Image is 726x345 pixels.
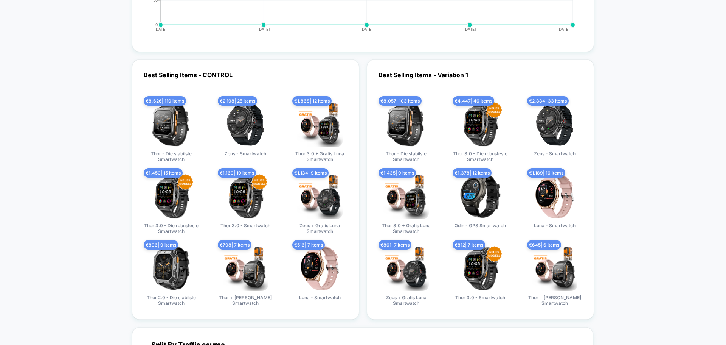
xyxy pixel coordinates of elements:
[218,240,251,250] span: € 798 | 7 items
[297,101,343,147] img: produt
[527,96,569,106] span: € 2,884 | 33 items
[378,223,434,234] span: Thor 3.0 + Gratis Luna Smartwatch
[453,96,494,106] span: € 4,447 | 46 items
[453,240,485,250] span: € 812 | 7 items
[149,173,194,219] img: produt
[361,27,373,31] tspan: [DATE]
[149,245,194,291] img: produt
[155,22,158,27] tspan: 0
[532,101,577,147] img: produt
[378,295,434,306] span: Zeus + Gratis Luna Smartwatch
[379,96,422,106] span: € 8,057 | 103 items
[527,240,561,250] span: € 645 | 6 items
[218,96,257,106] span: € 2,198 | 25 items
[458,245,503,291] img: produt
[558,27,570,31] tspan: [DATE]
[383,173,429,219] img: produt
[297,245,343,291] img: produt
[534,223,576,228] span: Luna - Smartwatch
[217,295,274,306] span: Thor + [PERSON_NAME] Smartwatch
[534,151,576,156] span: Zeus - Smartwatch
[292,240,325,250] span: € 516 | 7 items
[258,27,270,31] tspan: [DATE]
[464,27,476,31] tspan: [DATE]
[527,168,565,178] span: € 1,189 | 16 items
[143,151,200,162] span: Thor - Die stabilste Smartwatch
[458,173,503,219] img: produt
[292,151,348,162] span: Thor 3.0 + Gratis Luna Smartwatch
[292,168,329,178] span: € 1,134 | 9 items
[225,151,266,156] span: Zeus - Smartwatch
[154,27,167,31] tspan: [DATE]
[383,245,429,291] img: produt
[378,151,434,162] span: Thor - Die stabilste Smartwatch
[144,240,178,250] span: € 896 | 9 items
[144,96,186,106] span: € 8,626 | 110 items
[218,168,256,178] span: € 1,169 | 10 items
[453,168,492,178] span: € 1,378 | 12 items
[532,173,577,219] img: produt
[223,101,268,147] img: produt
[149,101,194,147] img: produt
[143,223,200,234] span: Thor 3.0 - Die robusteste Smartwatch
[223,245,268,291] img: produt
[526,295,583,306] span: Thor + [PERSON_NAME] Smartwatch
[297,173,343,219] img: produt
[455,223,506,228] span: Odin - GPS Smartwatch
[144,168,183,178] span: € 1,450 | 15 items
[292,223,348,234] span: Zeus + Gratis Luna Smartwatch
[143,295,200,306] span: Thor 2.0 - Die stabilste Smartwatch
[383,101,429,147] img: produt
[220,223,270,228] span: Thor 3.0 - Smartwatch
[379,168,416,178] span: € 1,435 | 9 items
[292,96,332,106] span: € 1,868 | 12 items
[379,240,411,250] span: € 861 | 7 items
[532,245,577,291] img: produt
[223,173,268,219] img: produt
[458,101,503,147] img: produt
[452,151,509,162] span: Thor 3.0 - Die robusteste Smartwatch
[455,295,505,300] span: Thor 3.0 - Smartwatch
[299,295,341,300] span: Luna - Smartwatch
